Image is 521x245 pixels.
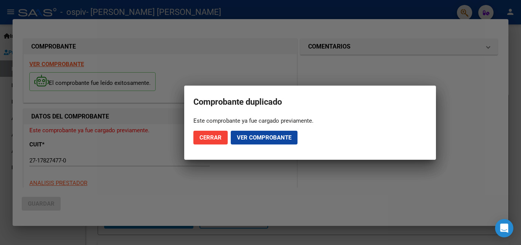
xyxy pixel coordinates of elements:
h2: Comprobante duplicado [193,95,427,109]
button: Ver comprobante [231,131,297,144]
div: Open Intercom Messenger [495,219,513,237]
button: Cerrar [193,131,228,144]
div: Este comprobante ya fue cargado previamente. [193,117,427,125]
span: Cerrar [199,134,222,141]
span: Ver comprobante [237,134,291,141]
